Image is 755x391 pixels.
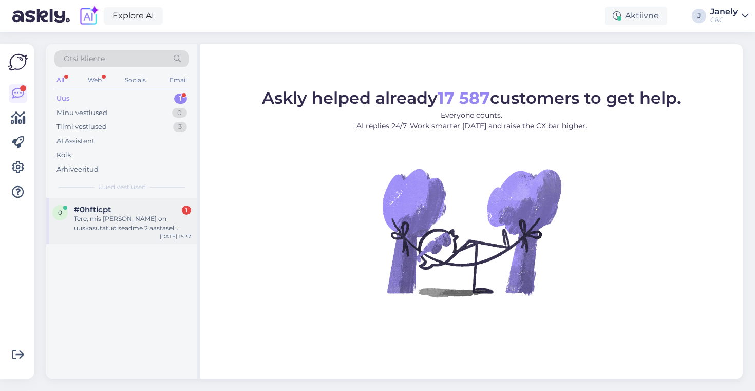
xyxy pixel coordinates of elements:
b: 17 587 [438,88,490,108]
div: C&C [710,16,738,24]
div: Email [167,73,189,87]
div: Uus [56,94,70,104]
div: [DATE] 15:37 [160,233,191,240]
div: 1 [182,206,191,215]
div: 0 [172,108,187,118]
div: Arhiveeritud [56,164,99,175]
img: explore-ai [78,5,100,27]
span: Askly helped already customers to get help. [262,88,681,108]
span: Otsi kliente [64,53,105,64]
div: All [54,73,66,87]
div: J [692,9,706,23]
div: Tiimi vestlused [56,122,107,132]
div: AI Assistent [56,136,95,146]
div: Kõik [56,150,71,160]
div: Tere, mis [PERSON_NAME] on uuskasutatud seadme 2 aastasel garantiil võrreldes tavalise garantiiga? [74,214,191,233]
p: Everyone counts. AI replies 24/7. Work smarter [DATE] and raise the CX bar higher. [262,110,681,132]
div: Janely [710,8,738,16]
img: Askly Logo [8,52,28,72]
img: No Chat active [379,140,564,325]
div: 1 [174,94,187,104]
div: Aktiivne [605,7,667,25]
div: Minu vestlused [56,108,107,118]
span: Uued vestlused [98,182,146,192]
div: 3 [173,122,187,132]
a: Explore AI [104,7,163,25]
a: JanelyC&C [710,8,749,24]
span: 0 [58,209,62,216]
span: #0hfticpt [74,205,111,214]
div: Web [86,73,104,87]
div: Socials [123,73,148,87]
